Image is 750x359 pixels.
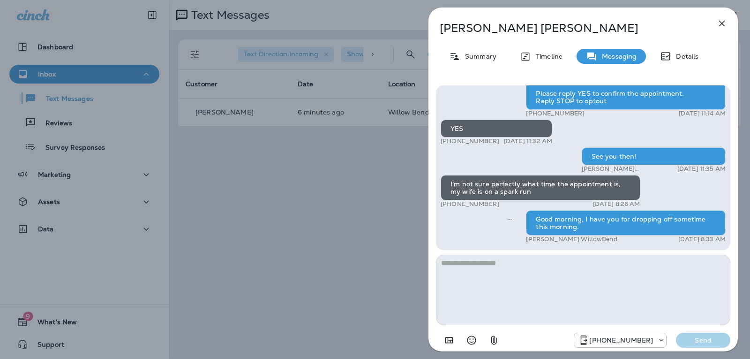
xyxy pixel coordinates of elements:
p: [DATE] 11:32 AM [504,137,552,145]
p: [PERSON_NAME] [PERSON_NAME] [440,22,696,35]
p: [PHONE_NUMBER] [441,137,499,145]
div: YES [441,120,552,137]
p: [PHONE_NUMBER] [526,110,585,117]
button: Add in a premade template [440,331,458,350]
p: [DATE] 8:26 AM [593,200,640,208]
p: [DATE] 8:33 AM [678,236,726,243]
p: [PERSON_NAME] WillowBend [526,236,617,243]
div: Good morning, I have you for dropping off sometime this morning. [526,210,726,236]
p: Summary [460,53,496,60]
button: Select an emoji [462,331,481,350]
p: [DATE] 11:14 AM [679,110,726,117]
div: See you then! [582,147,726,165]
p: [PERSON_NAME] WillowBend [582,165,668,173]
p: Timeline [531,53,562,60]
div: I'm not sure perfectly what time the appointment is, my wife is on a spark run [441,175,640,200]
span: Sent [507,214,512,223]
div: +1 (813) 497-4455 [574,335,666,346]
p: Details [671,53,698,60]
p: [PHONE_NUMBER] [589,336,653,344]
p: Messaging [597,53,637,60]
p: [DATE] 11:35 AM [677,165,726,173]
p: [PHONE_NUMBER] [441,200,499,208]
